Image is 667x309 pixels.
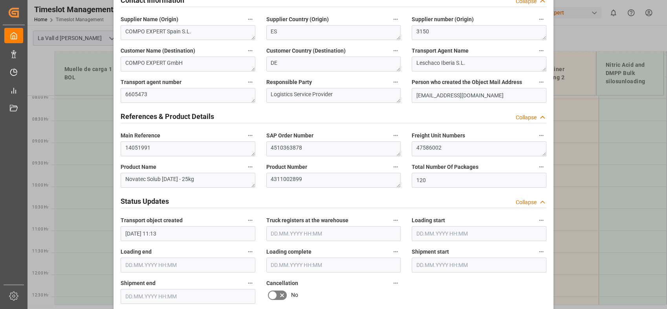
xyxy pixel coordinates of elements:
[412,216,445,225] span: Loading start
[536,14,546,24] button: Supplier number (Origin)
[266,78,312,86] span: Responsible Party
[390,46,401,56] button: Customer Country (Destination)
[121,132,160,140] span: Main Reference
[121,111,214,122] h2: References & Product Details
[266,57,401,71] textarea: DE
[390,215,401,225] button: Truck registers at the warehouse
[412,258,546,272] input: DD.MM.YYYY HH:MM
[412,15,474,24] span: Supplier number (Origin)
[291,291,298,299] span: No
[245,247,255,257] button: Loading end
[121,279,156,287] span: Shipment end
[121,163,156,171] span: Product Name
[412,141,546,156] textarea: 47586002
[266,132,313,140] span: SAP Order Number
[516,198,537,207] div: Collapse
[266,141,401,156] textarea: 4510363878
[266,248,312,256] span: Loading complete
[266,88,401,103] textarea: Logistics Service Provider
[536,77,546,87] button: Person who created the Object Mail Address
[266,226,401,241] input: DD.MM.YYYY HH:MM
[121,57,255,71] textarea: COMPO EXPERT GmbH
[245,14,255,24] button: Supplier Name (Origin)
[245,77,255,87] button: Transport agent number
[121,78,181,86] span: Transport agent number
[121,173,255,188] textarea: Novatec Solub [DATE] - 25kg
[412,163,478,171] span: Total Number Of Packages
[536,247,546,257] button: Shipment start
[121,25,255,40] textarea: COMPO EXPERT Spain S.L.
[536,130,546,141] button: Freight Unit Numbers
[121,216,183,225] span: Transport object created
[412,57,546,71] textarea: Leschaco Iberia S.L.
[266,258,401,272] input: DD.MM.YYYY HH:MM
[121,88,255,103] textarea: 6605473
[266,47,346,55] span: Customer Country (Destination)
[412,25,546,40] textarea: 3150
[390,278,401,288] button: Cancellation
[121,289,255,304] input: DD.MM.YYYY HH:MM
[121,258,255,272] input: DD.MM.YYYY HH:MM
[412,78,522,86] span: Person who created the Object Mail Address
[266,15,329,24] span: Supplier Country (Origin)
[390,14,401,24] button: Supplier Country (Origin)
[266,163,307,171] span: Product Number
[121,47,195,55] span: Customer Name (Destination)
[245,278,255,288] button: Shipment end
[390,130,401,141] button: SAP Order Number
[516,113,537,122] div: Collapse
[266,279,298,287] span: Cancellation
[390,162,401,172] button: Product Number
[245,215,255,225] button: Transport object created
[266,173,401,188] textarea: 4311002899
[536,46,546,56] button: Transport Agent Name
[266,216,348,225] span: Truck registers at the warehouse
[121,196,169,207] h2: Status Updates
[390,77,401,87] button: Responsible Party
[412,248,449,256] span: Shipment start
[412,47,469,55] span: Transport Agent Name
[412,226,546,241] input: DD.MM.YYYY HH:MM
[245,130,255,141] button: Main Reference
[412,132,465,140] span: Freight Unit Numbers
[536,162,546,172] button: Total Number Of Packages
[121,226,255,241] input: DD.MM.YYYY HH:MM
[121,248,152,256] span: Loading end
[390,247,401,257] button: Loading complete
[536,215,546,225] button: Loading start
[121,141,255,156] textarea: 14051991
[266,25,401,40] textarea: ES
[245,46,255,56] button: Customer Name (Destination)
[121,15,178,24] span: Supplier Name (Origin)
[245,162,255,172] button: Product Name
